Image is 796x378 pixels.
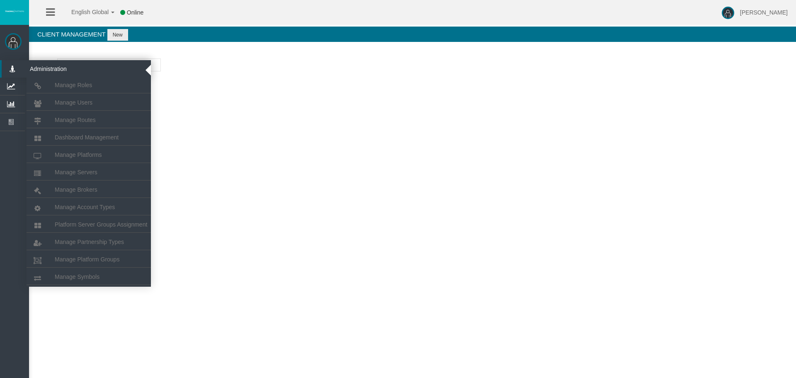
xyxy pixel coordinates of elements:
[61,9,109,15] span: English Global
[55,99,92,106] span: Manage Users
[37,59,56,68] label: Search
[27,130,151,145] a: Dashboard Management
[27,112,151,127] a: Manage Routes
[55,273,99,280] span: Manage Symbols
[24,60,105,78] span: Administration
[27,269,151,284] a: Manage Symbols
[722,7,734,19] img: user-image
[55,151,102,158] span: Manage Platforms
[55,169,97,176] span: Manage Servers
[740,9,788,16] span: [PERSON_NAME]
[2,60,151,78] a: Administration
[4,10,25,13] img: logo.svg
[37,31,105,38] span: Client Management
[27,95,151,110] a: Manage Users
[55,221,147,228] span: Platform Server Groups Assignment
[27,252,151,267] a: Manage Platform Groups
[55,117,96,123] span: Manage Routes
[27,147,151,162] a: Manage Platforms
[107,29,128,41] button: New
[27,182,151,197] a: Manage Brokers
[27,165,151,180] a: Manage Servers
[27,78,151,93] a: Manage Roles
[55,239,124,245] span: Manage Partnership Types
[127,9,143,16] span: Online
[55,204,115,210] span: Manage Account Types
[55,134,119,141] span: Dashboard Management
[37,59,788,71] p: :
[27,200,151,215] a: Manage Account Types
[27,234,151,249] a: Manage Partnership Types
[55,82,92,88] span: Manage Roles
[27,217,151,232] a: Platform Server Groups Assignment
[55,186,97,193] span: Manage Brokers
[55,256,119,263] span: Manage Platform Groups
